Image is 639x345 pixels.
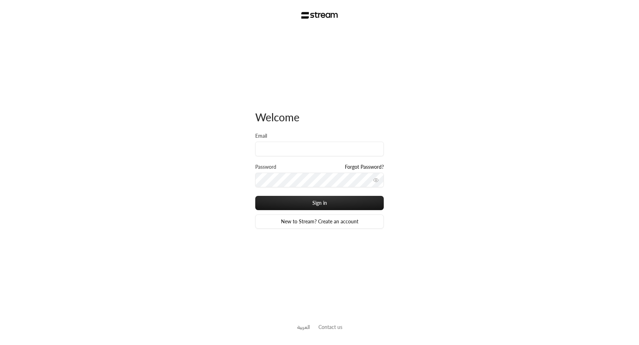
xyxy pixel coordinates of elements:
a: Forgot Password? [345,163,384,171]
button: toggle password visibility [370,174,382,186]
a: New to Stream? Create an account [255,214,384,229]
button: Contact us [318,323,342,331]
label: Password [255,163,276,171]
span: Welcome [255,111,300,123]
img: Stream Logo [301,12,338,19]
a: Contact us [318,324,342,330]
button: Sign in [255,196,384,210]
label: Email [255,132,267,139]
a: العربية [297,320,310,334]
